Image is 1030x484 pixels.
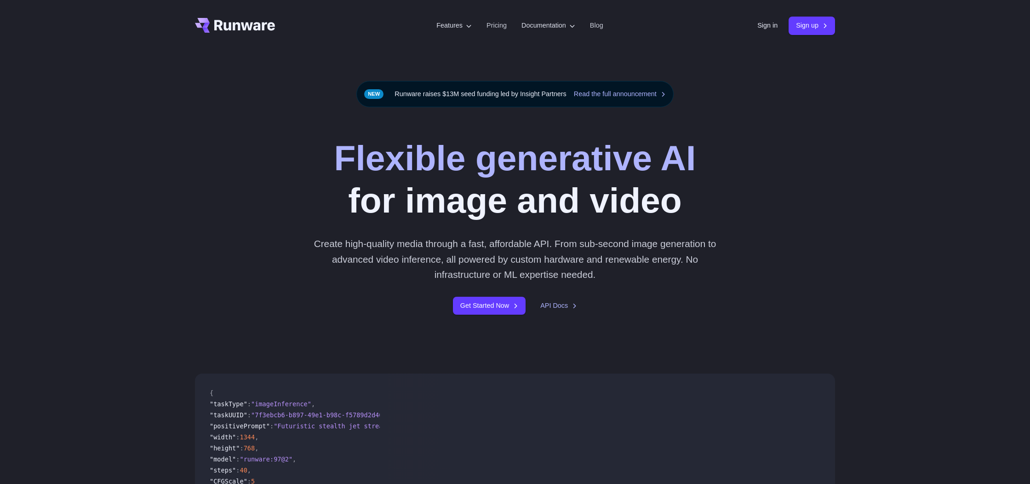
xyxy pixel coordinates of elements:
label: Features [436,20,472,31]
span: 40 [240,467,247,474]
span: : [236,467,240,474]
span: , [247,467,251,474]
span: "Futuristic stealth jet streaking through a neon-lit cityscape with glowing purple exhaust" [274,422,616,430]
span: : [240,444,243,452]
a: Pricing [486,20,507,31]
span: "taskUUID" [210,411,247,419]
span: "runware:97@2" [240,455,292,463]
span: , [255,444,258,452]
span: : [247,411,251,419]
span: : [236,455,240,463]
span: { [210,389,213,397]
a: API Docs [540,300,577,311]
div: Runware raises $13M seed funding led by Insight Partners [356,81,674,107]
span: : [270,422,274,430]
span: "7f3ebcb6-b897-49e1-b98c-f5789d2d40d7" [251,411,394,419]
a: Sign in [757,20,778,31]
a: Get Started Now [453,297,526,315]
span: , [255,433,258,441]
span: "imageInference" [251,400,311,408]
span: : [247,400,251,408]
a: Go to / [195,18,275,33]
span: 1344 [240,433,255,441]
span: : [236,433,240,441]
p: Create high-quality media through a fast, affordable API. From sub-second image generation to adv... [310,236,720,282]
span: "model" [210,455,236,463]
span: , [292,455,296,463]
span: "taskType" [210,400,247,408]
label: Documentation [521,20,575,31]
span: "height" [210,444,240,452]
span: "steps" [210,467,236,474]
span: 768 [244,444,255,452]
h1: for image and video [334,137,696,221]
strong: Flexible generative AI [334,138,696,178]
a: Blog [590,20,603,31]
span: , [311,400,315,408]
a: Read the full announcement [574,89,666,99]
a: Sign up [789,17,835,35]
span: "width" [210,433,236,441]
span: "positivePrompt" [210,422,270,430]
